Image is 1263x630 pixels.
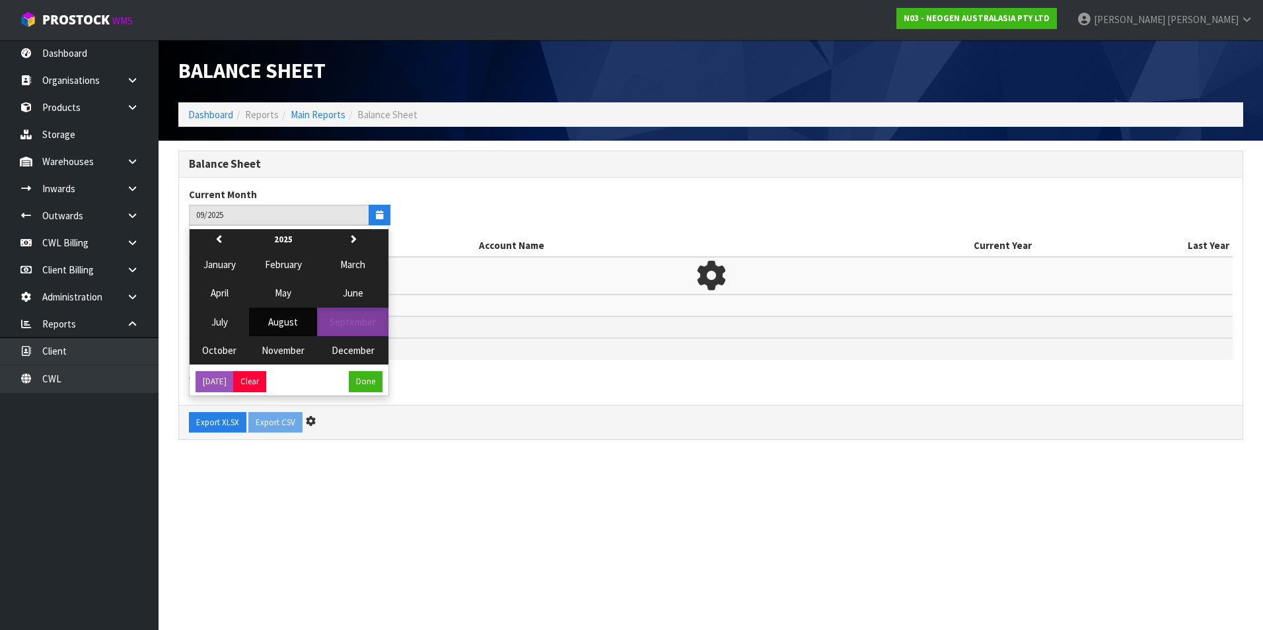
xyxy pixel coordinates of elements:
span: September [330,316,376,328]
th: Current Year [770,235,1035,256]
button: July [190,308,249,336]
button: August [249,308,317,336]
th: Total Assets [189,295,770,316]
span: December [332,344,375,357]
button: June [317,279,388,307]
button: January [190,250,249,279]
span: May [275,287,291,299]
button: November [249,336,317,365]
span: April [211,287,229,299]
th: Account Name [476,235,770,256]
span: March [340,258,365,271]
span: August [268,316,298,328]
button: Done [349,371,382,392]
span: July [211,316,228,328]
button: May [249,279,317,307]
span: Balance Sheet [357,108,417,121]
a: N03 - NEOGEN AUSTRALASIA PTY LTD [896,8,1057,29]
span: [PERSON_NAME] [1094,13,1165,26]
span: February [265,258,302,271]
h3: Balance Sheet [189,158,1233,170]
span: November [262,344,305,357]
button: October [190,336,249,365]
a: Main Reports [291,108,345,121]
button: December [317,336,388,365]
button: February [249,250,317,279]
span: [PERSON_NAME] [1167,13,1239,26]
button: Clear [233,371,266,392]
strong: N03 - NEOGEN AUSTRALASIA PTY LTD [904,13,1050,24]
button: April [190,279,249,307]
button: September [317,308,388,336]
a: Dashboard [188,108,233,121]
span: Balance Sheet [178,57,326,84]
button: Export CSV [248,412,303,433]
span: Reports [245,108,279,121]
span: October [202,344,236,357]
button: Export XLSX [189,412,246,433]
span: June [343,287,363,299]
button: [DATE] [196,371,234,392]
th: Total Liabilities [189,316,770,338]
span: ProStock [42,11,110,28]
label: Current Month [189,188,257,201]
strong: 2025 [274,234,293,245]
small: WMS [112,15,133,27]
span: January [203,258,236,271]
img: cube-alt.png [20,11,36,28]
th: Net Assets [189,338,770,359]
button: March [317,250,388,279]
th: Last Year [1035,235,1233,256]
